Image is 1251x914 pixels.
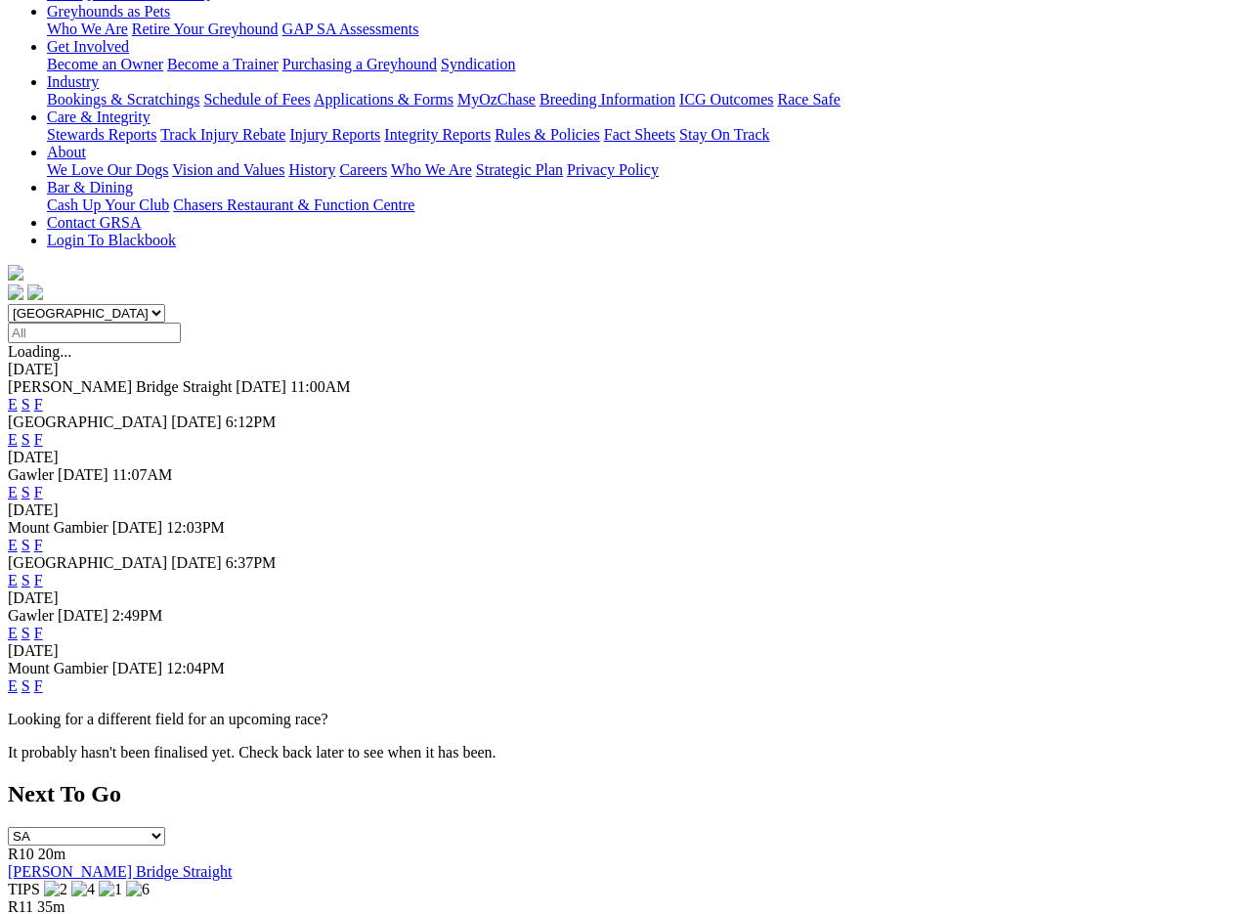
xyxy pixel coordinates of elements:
[58,607,108,624] span: [DATE]
[339,161,387,178] a: Careers
[34,677,43,694] a: F
[8,642,1243,660] div: [DATE]
[47,161,168,178] a: We Love Our Dogs
[47,126,156,143] a: Stewards Reports
[47,214,141,231] a: Contact GRSA
[38,846,65,862] span: 20m
[476,161,563,178] a: Strategic Plan
[8,361,1243,378] div: [DATE]
[58,466,108,483] span: [DATE]
[167,56,279,72] a: Become a Trainer
[22,537,30,553] a: S
[203,91,310,108] a: Schedule of Fees
[8,484,18,501] a: E
[173,196,414,213] a: Chasers Restaurant & Function Centre
[226,413,277,430] span: 6:12PM
[288,161,335,178] a: History
[8,607,54,624] span: Gawler
[679,91,773,108] a: ICG Outcomes
[112,519,163,536] span: [DATE]
[8,863,232,880] a: [PERSON_NAME] Bridge Straight
[166,660,225,676] span: 12:04PM
[8,711,1243,728] p: Looking for a different field for an upcoming race?
[22,677,30,694] a: S
[47,179,133,196] a: Bar & Dining
[391,161,472,178] a: Who We Are
[112,660,163,676] span: [DATE]
[8,660,108,676] span: Mount Gambier
[112,607,163,624] span: 2:49PM
[126,881,150,898] img: 6
[679,126,769,143] a: Stay On Track
[8,846,34,862] span: R10
[47,73,99,90] a: Industry
[8,323,181,343] input: Select date
[8,396,18,413] a: E
[457,91,536,108] a: MyOzChase
[47,56,163,72] a: Become an Owner
[8,343,71,360] span: Loading...
[8,625,18,641] a: E
[47,3,170,20] a: Greyhounds as Pets
[132,21,279,37] a: Retire Your Greyhound
[8,501,1243,519] div: [DATE]
[47,196,1243,214] div: Bar & Dining
[34,572,43,588] a: F
[47,56,1243,73] div: Get Involved
[8,881,40,897] span: TIPS
[8,431,18,448] a: E
[8,744,496,761] partial: It probably hasn't been finalised yet. Check back later to see when it has been.
[34,537,43,553] a: F
[34,625,43,641] a: F
[539,91,675,108] a: Breeding Information
[8,284,23,300] img: facebook.svg
[8,413,167,430] span: [GEOGRAPHIC_DATA]
[777,91,840,108] a: Race Safe
[314,91,453,108] a: Applications & Forms
[8,378,232,395] span: [PERSON_NAME] Bridge Straight
[34,396,43,413] a: F
[34,484,43,501] a: F
[441,56,515,72] a: Syndication
[47,38,129,55] a: Get Involved
[604,126,675,143] a: Fact Sheets
[282,56,437,72] a: Purchasing a Greyhound
[47,91,1243,109] div: Industry
[47,144,86,160] a: About
[8,466,54,483] span: Gawler
[226,554,277,571] span: 6:37PM
[567,161,659,178] a: Privacy Policy
[47,196,169,213] a: Cash Up Your Club
[44,881,67,898] img: 2
[8,537,18,553] a: E
[8,781,1243,807] h2: Next To Go
[34,431,43,448] a: F
[8,572,18,588] a: E
[47,232,176,248] a: Login To Blackbook
[22,572,30,588] a: S
[47,126,1243,144] div: Care & Integrity
[47,109,151,125] a: Care & Integrity
[27,284,43,300] img: twitter.svg
[172,161,284,178] a: Vision and Values
[495,126,600,143] a: Rules & Policies
[22,625,30,641] a: S
[112,466,173,483] span: 11:07AM
[47,21,1243,38] div: Greyhounds as Pets
[290,378,351,395] span: 11:00AM
[47,21,128,37] a: Who We Are
[171,554,222,571] span: [DATE]
[47,91,199,108] a: Bookings & Scratchings
[47,161,1243,179] div: About
[22,431,30,448] a: S
[289,126,380,143] a: Injury Reports
[99,881,122,898] img: 1
[8,554,167,571] span: [GEOGRAPHIC_DATA]
[282,21,419,37] a: GAP SA Assessments
[8,449,1243,466] div: [DATE]
[171,413,222,430] span: [DATE]
[8,519,108,536] span: Mount Gambier
[8,589,1243,607] div: [DATE]
[22,396,30,413] a: S
[8,265,23,281] img: logo-grsa-white.png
